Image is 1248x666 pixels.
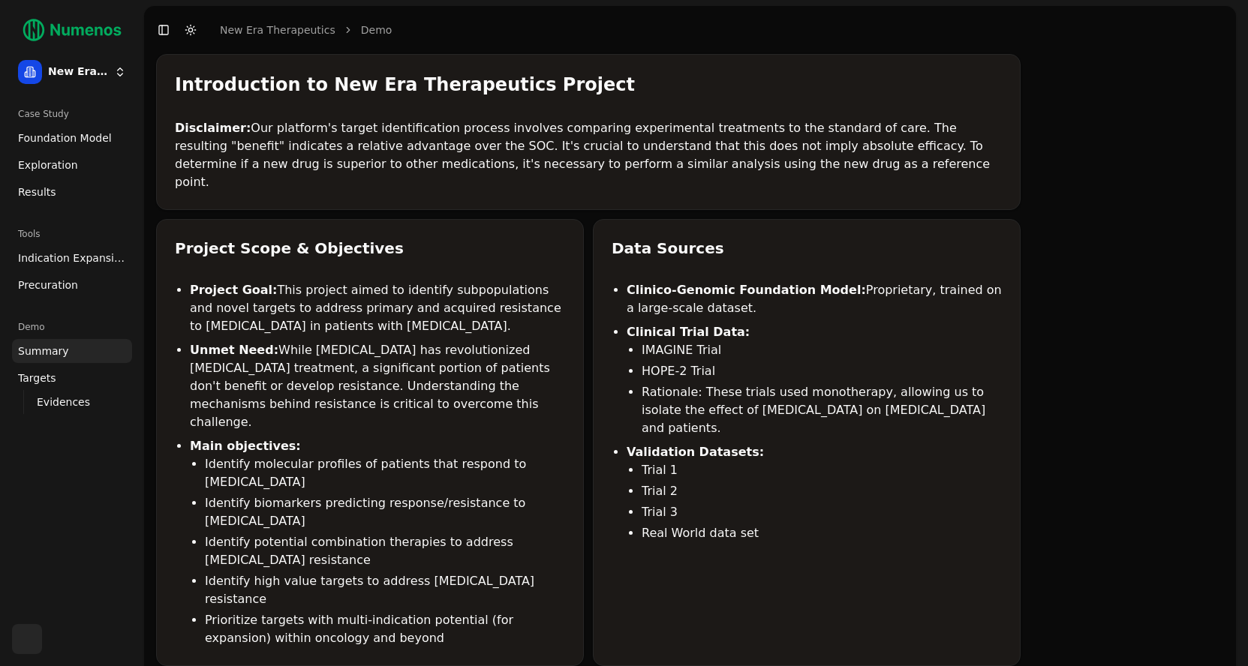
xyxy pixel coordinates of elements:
li: Identify molecular profiles of patients that respond to [MEDICAL_DATA] [205,455,565,491]
span: Targets [18,370,56,385]
span: Foundation Model [18,130,112,145]
li: Rationale: These trials used monotherapy, allowing us to isolate the effect of [MEDICAL_DATA] on ... [642,383,1002,437]
strong: Disclaimer: [175,121,251,135]
li: Proprietary, trained on a large-scale dataset. [627,281,1002,317]
span: Results [18,184,56,199]
a: Demo [361,22,392,37]
a: Precuration [12,273,132,297]
div: Demo [12,315,132,339]
li: Trial 2 [642,482,1002,500]
a: Results [12,180,132,204]
strong: Unmet Need: [190,343,278,357]
a: Targets [12,366,132,390]
span: Evidences [37,394,90,409]
strong: Clinico-Genomic Foundation Model: [627,283,866,297]
div: Case Study [12,102,132,126]
div: Introduction to New Era Therapeutics Project [175,73,1002,97]
li: IMAGINE Trial [642,341,1002,359]
span: Precuration [18,277,78,292]
strong: Validation Datasets: [627,445,764,459]
li: While [MEDICAL_DATA] has revolutionized [MEDICAL_DATA] treatment, a significant portion of patien... [190,341,565,431]
li: Prioritize targets with multi-indication potential (for expansion) within oncology and beyond [205,611,565,647]
img: Numenos [12,12,132,48]
button: New Era Therapeutics [12,54,132,90]
a: Exploration [12,153,132,177]
a: Summary [12,339,132,363]
span: Indication Expansion [18,250,126,265]
strong: Clinical Trial Data: [627,325,750,339]
li: Identify potential combination therapies to address [MEDICAL_DATA] resistance [205,533,565,569]
li: Trial 3 [642,503,1002,521]
a: New Era Therapeutics [220,22,335,37]
div: Tools [12,222,132,246]
a: Indication Expansion [12,246,132,270]
strong: Main objectives: [190,439,301,453]
li: This project aimed to identify subpopulations and novel targets to address primary and acquired r... [190,281,565,335]
a: Evidences [31,391,114,412]
p: Our platform's target identification process involves comparing experimental treatments to the st... [175,119,1002,191]
a: Foundation Model [12,126,132,150]
li: Trial 1 [642,461,1002,479]
nav: breadcrumb [220,22,392,37]
div: Data Sources [612,238,1002,259]
strong: Project Goal: [190,283,277,297]
li: HOPE-2 Trial [642,362,1002,380]
li: Identify high value targets to address [MEDICAL_DATA] resistance [205,572,565,608]
span: New Era Therapeutics [48,65,108,79]
div: Project Scope & Objectives [175,238,565,259]
li: Real World data set [642,524,1002,542]
span: Summary [18,343,69,358]
li: Identify biomarkers predicting response/resistance to [MEDICAL_DATA] [205,494,565,530]
span: Exploration [18,157,78,172]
